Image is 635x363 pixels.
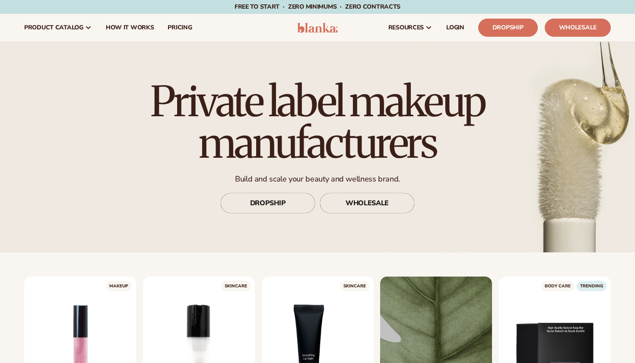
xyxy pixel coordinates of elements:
[220,193,315,213] a: DROPSHIP
[125,81,510,164] h1: Private label makeup manufacturers
[388,24,424,31] span: resources
[381,14,439,41] a: resources
[439,14,471,41] a: LOGIN
[297,22,338,33] img: logo
[161,14,199,41] a: pricing
[125,174,510,184] p: Build and scale your beauty and wellness brand.
[24,24,83,31] span: product catalog
[235,3,400,11] span: Free to start · ZERO minimums · ZERO contracts
[320,193,415,213] a: WHOLESALE
[446,24,464,31] span: LOGIN
[17,14,99,41] a: product catalog
[478,19,538,37] a: Dropship
[106,24,154,31] span: How It Works
[99,14,161,41] a: How It Works
[168,24,192,31] span: pricing
[545,19,611,37] a: Wholesale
